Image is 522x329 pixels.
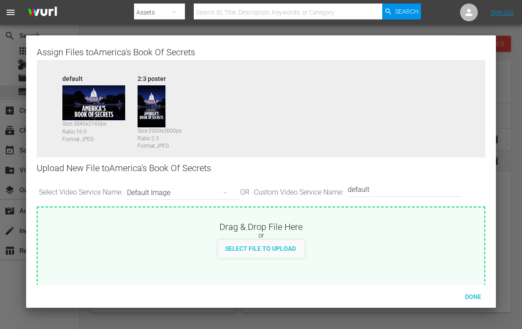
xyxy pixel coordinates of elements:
[453,288,492,304] button: Done
[218,245,303,252] span: Select File to Upload
[37,46,485,57] div: Assign Files to America's Book Of Secrets
[218,240,303,256] button: Select File to Upload
[38,221,484,231] div: Drag & Drop File Here
[37,187,125,198] span: Select Video Service Name:
[138,74,208,80] div: 2:3 poster
[491,9,514,16] a: Sign Out
[21,2,64,23] img: ans4CAIJ8jUAAAAAAAAAAAAAAAAAAAAAAAAgQb4GAAAAAAAAAAAAAAAAAAAAAAAAJMjXAAAAAAAAAAAAAAAAAAAAAAAAgAT5G...
[238,187,252,198] span: OR
[138,127,208,146] div: Size: 2000 x 3000 px Ratio: 2:3 Format: JPEG
[5,7,16,18] span: menu
[62,120,133,139] div: Size: 3840 x 2160 px Ratio: 16:9 Format: JPEG
[62,74,133,80] div: default
[127,180,236,205] div: Default Image
[62,85,125,121] img: 47289528-default_v1.jpg
[37,157,485,179] div: Upload New File to America's Book Of Secrets
[138,85,165,127] img: 47289528-2-3-poster_v1.jpg
[38,231,484,240] div: or
[382,4,421,19] button: Search
[395,4,418,19] span: Search
[252,187,345,198] span: Custom Video Service Name:
[458,293,488,300] span: Done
